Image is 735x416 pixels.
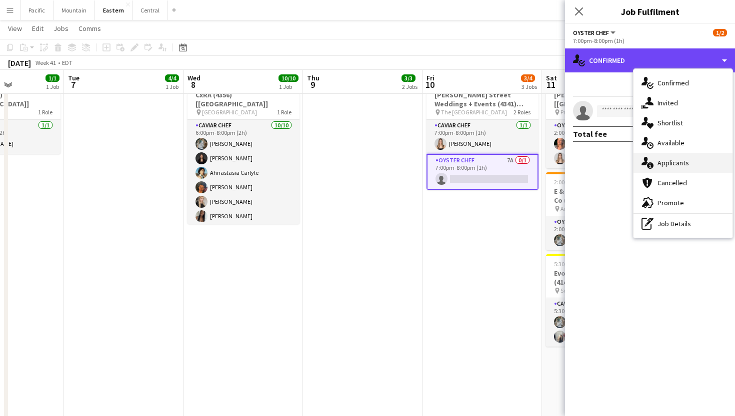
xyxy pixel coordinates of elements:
span: 10/10 [278,74,298,82]
span: Available [657,138,684,147]
span: 10 [425,79,434,90]
span: 3/3 [401,74,415,82]
button: Mountain [53,0,95,20]
span: 1/2 [713,29,727,36]
span: Wed [187,73,200,82]
span: Confirmed [657,78,689,87]
div: 3 Jobs [521,83,537,90]
div: 1 Job [279,83,298,90]
span: [GEOGRAPHIC_DATA] [202,108,257,116]
a: Jobs [49,22,72,35]
button: Central [132,0,168,20]
a: View [4,22,26,35]
span: The [GEOGRAPHIC_DATA] [441,108,507,116]
app-card-role: Caviar Chef1/17:00pm-8:00pm (1h)[PERSON_NAME] [426,120,538,154]
app-job-card: 2:00pm-4:00pm (2h)2/2[PERSON_NAME] (3813) [[GEOGRAPHIC_DATA]] Private Residence ([GEOGRAPHIC_DATA... [546,76,658,168]
span: 9 [305,79,319,90]
span: Applicants [657,158,689,167]
span: Promote [657,198,684,207]
app-card-role: Caviar Chef10/106:00pm-8:00pm (2h)[PERSON_NAME][PERSON_NAME]Ahnastasia Carlyle[PERSON_NAME][PERSO... [187,120,299,284]
span: View [8,24,22,33]
span: 1 Role [38,108,52,116]
span: 11 [544,79,557,90]
button: Oyster Chef [573,29,617,36]
div: Total fee [573,129,607,139]
app-job-card: 7:00pm-8:00pm (1h)1/2[PERSON_NAME] Street Weddings + Events (4341) [[GEOGRAPHIC_DATA]] The [GEOGR... [426,76,538,190]
h3: [PERSON_NAME] (3813) [[GEOGRAPHIC_DATA]] [546,90,658,108]
span: 3/4 [521,74,535,82]
span: Private Residence ([GEOGRAPHIC_DATA], [GEOGRAPHIC_DATA]) [560,108,635,116]
button: Eastern [95,0,132,20]
app-job-card: 5:30pm-7:00pm (1h30m)2/2Evoke Design & Creative (4148) [[GEOGRAPHIC_DATA]] Sebonack Golf Club ([G... [546,254,658,347]
a: Comms [74,22,105,35]
span: 8 [186,79,200,90]
div: 1 Job [46,83,59,90]
span: Invited [657,98,678,107]
app-job-card: 6:00pm-8:00pm (2h)10/10CxRA (4356) [[GEOGRAPHIC_DATA]] [GEOGRAPHIC_DATA]1 RoleCaviar Chef10/106:0... [187,76,299,224]
div: EDT [62,59,72,66]
div: 7:00pm-8:00pm (1h) [573,37,727,44]
span: 2 Roles [513,108,530,116]
span: Oyster Chef [573,29,609,36]
span: Shortlist [657,118,683,127]
h3: Job Fulfilment [565,5,735,18]
div: Confirmed [565,48,735,72]
span: 2:00pm-4:00pm (2h) [554,178,605,186]
div: [DATE] [8,58,31,68]
span: Sebonack Golf Club ([GEOGRAPHIC_DATA], [GEOGRAPHIC_DATA]) [560,287,635,294]
button: Pacific [20,0,53,20]
span: Tue [68,73,79,82]
div: 1 Job [165,83,178,90]
span: 7 [66,79,79,90]
app-card-role: Oyster Chef1/12:00pm-4:00pm (2h)[PERSON_NAME] [546,216,658,250]
app-card-role: Oyster Chef2/22:00pm-4:00pm (2h)[PERSON_NAME][PERSON_NAME] [546,120,658,168]
h3: CxRA (4356) [[GEOGRAPHIC_DATA]] [187,90,299,108]
app-job-card: 2:00pm-4:00pm (2h)1/1E & J [PERSON_NAME] Wine Co (4371) [[GEOGRAPHIC_DATA]] Amalfi Coastal Kitche... [546,172,658,250]
span: Week 41 [33,59,58,66]
span: Thu [307,73,319,82]
app-card-role: Caviar Girl2/25:30pm-7:00pm (1h30m)[PERSON_NAME][PERSON_NAME] [546,298,658,347]
span: 1 Role [277,108,291,116]
div: Job Details [633,214,732,234]
span: 4/4 [165,74,179,82]
h3: Evoke Design & Creative (4148) [[GEOGRAPHIC_DATA]] [546,269,658,287]
span: 5:30pm-7:00pm (1h30m) [554,260,617,268]
app-card-role: Oyster Chef7A0/17:00pm-8:00pm (1h) [426,154,538,190]
h3: [PERSON_NAME] Street Weddings + Events (4341) [[GEOGRAPHIC_DATA]] [426,90,538,108]
span: 1/1 [45,74,59,82]
a: Edit [28,22,47,35]
span: Cancelled [657,178,687,187]
h3: E & J [PERSON_NAME] Wine Co (4371) [[GEOGRAPHIC_DATA]] [546,187,658,205]
div: 2 Jobs [402,83,417,90]
span: Comms [78,24,101,33]
span: Edit [32,24,43,33]
span: Amalfi Coastal Kitchen & Cocktails ([GEOGRAPHIC_DATA], [GEOGRAPHIC_DATA]) [560,205,635,212]
span: Jobs [53,24,68,33]
span: Sat [546,73,557,82]
span: Fri [426,73,434,82]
